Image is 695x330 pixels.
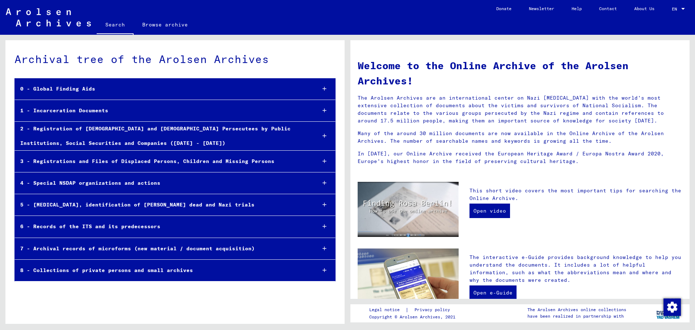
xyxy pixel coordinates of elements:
p: The interactive e-Guide provides background knowledge to help you understand the documents. It in... [469,254,682,284]
a: Open video [469,204,510,218]
div: 4 - Special NSDAP organizations and actions [15,176,310,190]
p: The Arolsen Archives are an international center on Nazi [MEDICAL_DATA] with the world’s most ext... [358,94,682,125]
a: Search [97,16,134,35]
div: 1 - Incarceration Documents [15,104,310,118]
a: Open e-Guide [469,285,517,300]
h1: Welcome to the Online Archive of the Arolsen Archives! [358,58,682,88]
div: 0 - Global Finding Aids [15,82,310,96]
img: Arolsen_neg.svg [6,8,91,26]
div: 3 - Registrations and Files of Displaced Persons, Children and Missing Persons [15,154,310,168]
p: Copyright © Arolsen Archives, 2021 [369,314,459,320]
div: 6 - Records of the ITS and its predecessors [15,220,310,234]
img: yv_logo.png [655,304,682,322]
p: In [DATE], our Online Archive received the European Heritage Award / Europa Nostra Award 2020, Eu... [358,150,682,165]
img: Zustimmung ändern [664,298,681,316]
img: eguide.jpg [358,248,459,316]
a: Legal notice [369,306,405,314]
div: 2 - Registration of [DEMOGRAPHIC_DATA] and [DEMOGRAPHIC_DATA] Persecutees by Public Institutions,... [15,122,310,150]
p: have been realized in partnership with [527,313,626,319]
img: video.jpg [358,182,459,237]
div: 8 - Collections of private persons and small archives [15,263,310,277]
mat-select-trigger: EN [672,6,677,12]
a: Browse archive [134,16,197,33]
div: 7 - Archival records of microforms (new material / document acquisition) [15,242,310,256]
div: 5 - [MEDICAL_DATA], identification of [PERSON_NAME] dead and Nazi trials [15,198,310,212]
p: Many of the around 30 million documents are now available in the Online Archive of the Arolsen Ar... [358,130,682,145]
div: Archival tree of the Arolsen Archives [14,51,336,67]
a: Privacy policy [409,306,459,314]
p: This short video covers the most important tips for searching the Online Archive. [469,187,682,202]
p: The Arolsen Archives online collections [527,306,626,313]
div: | [369,306,459,314]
